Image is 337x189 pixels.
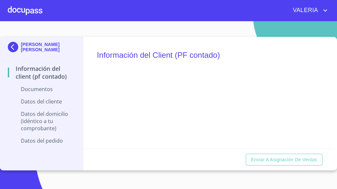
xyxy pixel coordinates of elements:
p: Datos del pedido [8,137,75,144]
span: Enviar a Asignación de Ventas [251,156,317,164]
span: VALERIA [288,5,322,16]
p: Información del Client (PF contado) [8,65,75,80]
p: Datos del domicilio (idéntico a tu comprobante) [8,110,75,132]
div: [PERSON_NAME] [PERSON_NAME] [8,42,75,55]
button: Enviar a Asignación de Ventas [246,154,322,166]
h5: Información del Client (PF contado) [97,42,320,69]
p: [PERSON_NAME] [PERSON_NAME] [21,42,75,52]
img: Docupass spot blue [8,42,21,52]
p: Datos del cliente [8,98,75,105]
p: Documentos [8,86,75,93]
button: account of current user [288,5,330,16]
